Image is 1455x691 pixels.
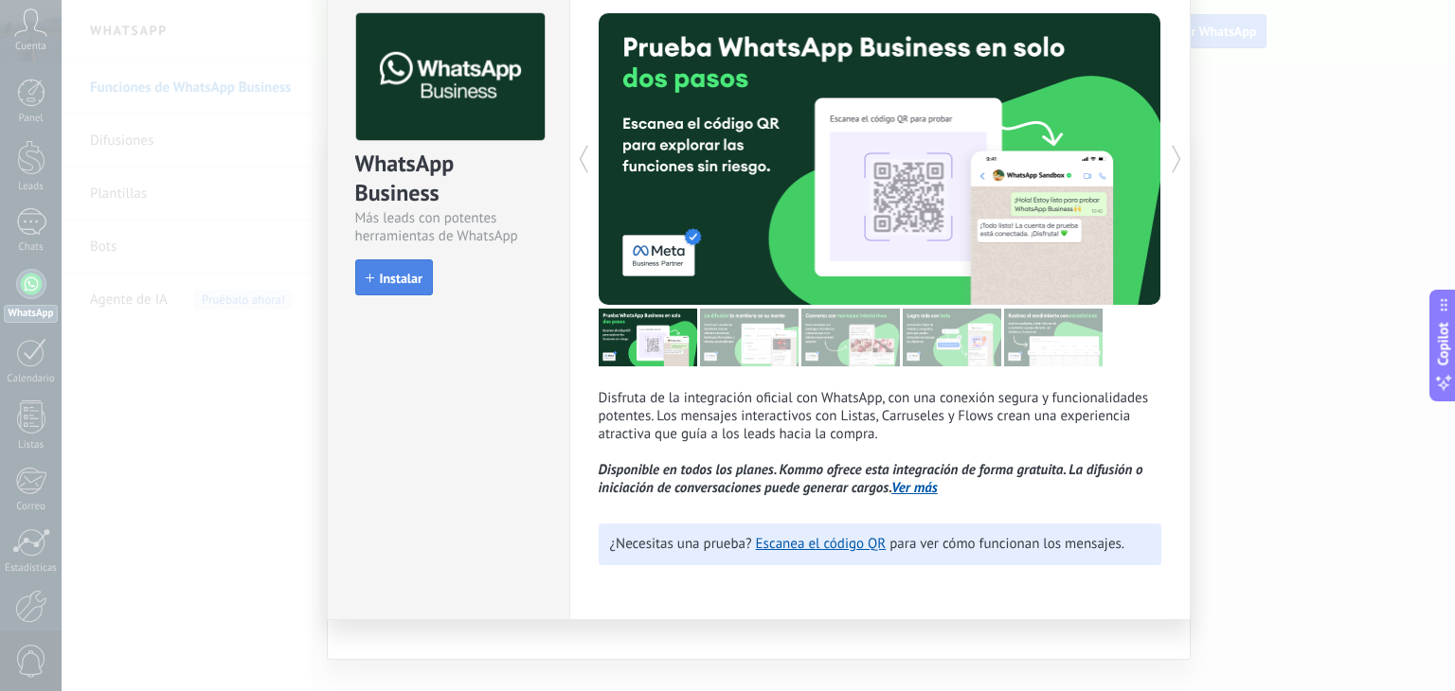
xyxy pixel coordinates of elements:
[1434,323,1453,366] span: Copilot
[891,479,938,497] a: Ver más
[355,209,542,245] div: Más leads con potentes herramientas de WhatsApp
[756,535,887,553] a: Escanea el código QR
[1004,309,1103,366] img: tour_image_cc377002d0016b7ebaeb4dbe65cb2175.png
[889,535,1124,553] span: para ver cómo funcionan los mensajes.
[610,535,752,553] span: ¿Necesitas una prueba?
[356,13,545,141] img: logo_main.png
[380,272,422,285] span: Instalar
[355,149,542,209] div: WhatsApp Business
[801,309,900,366] img: tour_image_1009fe39f4f058b759f0df5a2b7f6f06.png
[599,461,1143,497] i: Disponible en todos los planes. Kommo ofrece esta integración de forma gratuita. La difusión o in...
[903,309,1001,366] img: tour_image_62c9952fc9cf984da8d1d2aa2c453724.png
[599,309,697,366] img: tour_image_7a4924cebc22ed9e3259523e50fe4fd6.png
[355,259,433,295] button: Instalar
[700,309,799,366] img: tour_image_cc27419dad425b0ae96c2716632553fa.png
[599,389,1161,497] p: Disfruta de la integración oficial con WhatsApp, con una conexión segura y funcionalidades potent...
